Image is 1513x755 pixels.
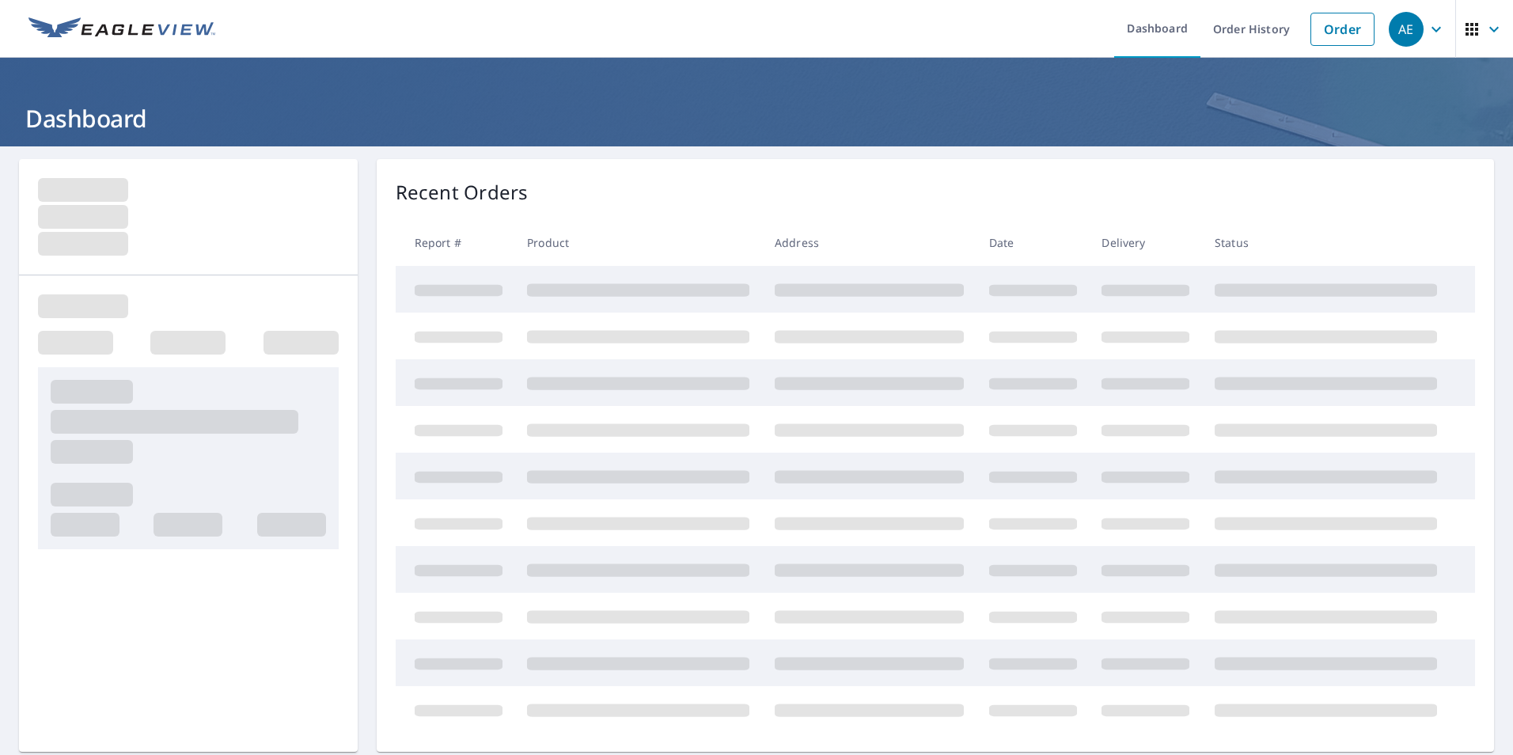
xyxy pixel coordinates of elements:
th: Delivery [1089,219,1202,266]
th: Address [762,219,976,266]
th: Date [976,219,1090,266]
p: Recent Orders [396,178,529,207]
div: AE [1389,12,1424,47]
img: EV Logo [28,17,215,41]
th: Report # [396,219,515,266]
h1: Dashboard [19,102,1494,135]
th: Product [514,219,762,266]
th: Status [1202,219,1450,266]
a: Order [1310,13,1375,46]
